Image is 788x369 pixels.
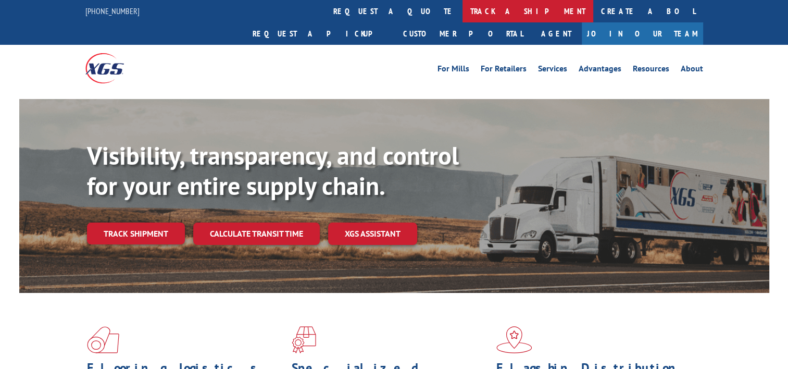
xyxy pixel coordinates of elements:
img: xgs-icon-flagship-distribution-model-red [496,326,532,353]
a: Request a pickup [245,22,395,45]
img: xgs-icon-total-supply-chain-intelligence-red [87,326,119,353]
a: About [681,65,703,76]
a: XGS ASSISTANT [328,223,417,245]
a: Agent [531,22,582,45]
a: Track shipment [87,223,185,244]
a: Join Our Team [582,22,703,45]
a: Customer Portal [395,22,531,45]
b: Visibility, transparency, and control for your entire supply chain. [87,139,459,202]
a: Resources [633,65,669,76]
a: For Retailers [481,65,527,76]
a: For Mills [437,65,469,76]
a: Calculate transit time [193,223,320,245]
a: Services [538,65,567,76]
a: Advantages [579,65,621,76]
a: [PHONE_NUMBER] [85,6,140,16]
img: xgs-icon-focused-on-flooring-red [292,326,316,353]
